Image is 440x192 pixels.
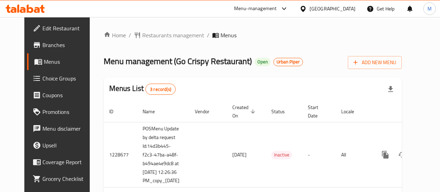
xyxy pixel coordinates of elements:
[142,31,204,39] span: Restaurants management
[302,122,336,187] td: -
[27,70,98,87] a: Choice Groups
[341,107,363,116] span: Locale
[353,58,396,67] span: Add New Menu
[207,31,209,39] li: /
[42,108,92,116] span: Promotions
[104,31,126,39] a: Home
[271,151,292,159] span: Inactive
[42,158,92,166] span: Coverage Report
[44,57,92,66] span: Menus
[232,150,247,159] span: [DATE]
[310,5,355,13] div: [GEOGRAPHIC_DATA]
[42,141,92,149] span: Upsell
[336,122,371,187] td: All
[234,5,277,13] div: Menu-management
[195,107,218,116] span: Vendor
[255,59,271,65] span: Open
[221,31,237,39] span: Menus
[42,91,92,99] span: Coupons
[308,103,327,120] span: Start Date
[104,31,402,39] nav: breadcrumb
[27,53,98,70] a: Menus
[27,20,98,37] a: Edit Restaurant
[427,5,432,13] span: M
[146,86,175,93] span: 3 record(s)
[377,146,394,163] button: more
[394,146,410,163] button: Change Status
[27,103,98,120] a: Promotions
[382,81,399,98] div: Export file
[137,122,189,187] td: POSMenu Update by delta request Id:14d3b445-f2c3-47ba-a48f-b494ae4e9dc8 at [DATE] 12:26:36 PM_cop...
[104,53,252,69] span: Menu management ( Go Crispy Restaurant )
[27,37,98,53] a: Branches
[104,122,137,187] td: 1228677
[109,83,176,95] h2: Menus List
[129,31,131,39] li: /
[271,107,294,116] span: Status
[134,31,204,39] a: Restaurants management
[27,170,98,187] a: Grocery Checklist
[42,74,92,83] span: Choice Groups
[42,124,92,133] span: Menu disclaimer
[42,175,92,183] span: Grocery Checklist
[27,120,98,137] a: Menu disclaimer
[42,24,92,32] span: Edit Restaurant
[274,59,303,65] span: Urban Piper
[255,58,271,66] div: Open
[348,56,402,69] button: Add New Menu
[232,103,257,120] span: Created On
[27,137,98,154] a: Upsell
[145,84,176,95] div: Total records count
[42,41,92,49] span: Branches
[27,154,98,170] a: Coverage Report
[143,107,164,116] span: Name
[109,107,122,116] span: ID
[27,87,98,103] a: Coupons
